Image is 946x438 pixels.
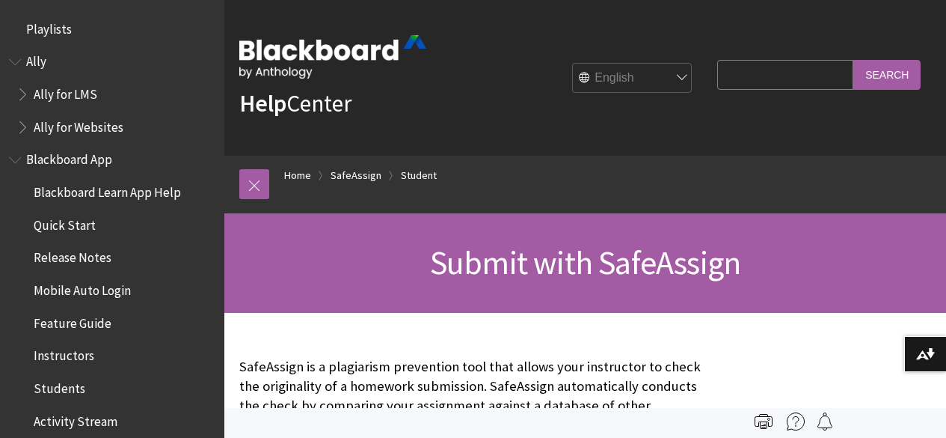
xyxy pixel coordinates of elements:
[401,166,437,185] a: Student
[239,88,286,118] strong: Help
[34,344,94,364] span: Instructors
[34,115,123,135] span: Ally for Websites
[239,357,710,436] p: SafeAssign is a plagiarism prevention tool that allows your instructor to check the originality o...
[755,413,773,431] img: Print
[239,88,351,118] a: HelpCenter
[34,82,97,102] span: Ally for LMS
[573,64,692,94] select: Site Language Selector
[787,413,805,431] img: More help
[9,16,215,42] nav: Book outline for Playlists
[26,49,46,70] span: Ally
[26,16,72,37] span: Playlists
[26,147,112,168] span: Blackboard App
[853,60,921,89] input: Search
[9,49,215,140] nav: Book outline for Anthology Ally Help
[239,35,426,79] img: Blackboard by Anthology
[816,413,834,431] img: Follow this page
[34,311,111,331] span: Feature Guide
[331,166,381,185] a: SafeAssign
[34,376,85,396] span: Students
[34,278,131,298] span: Mobile Auto Login
[34,409,117,429] span: Activity Stream
[34,246,111,266] span: Release Notes
[34,213,96,233] span: Quick Start
[284,166,311,185] a: Home
[34,180,181,200] span: Blackboard Learn App Help
[430,242,740,283] span: Submit with SafeAssign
